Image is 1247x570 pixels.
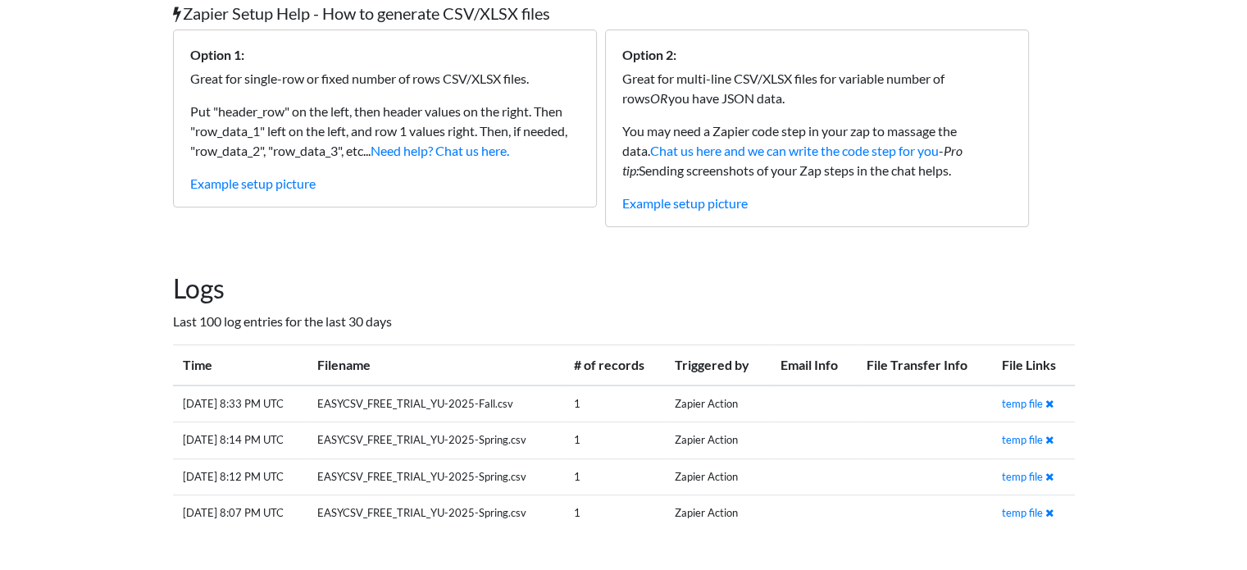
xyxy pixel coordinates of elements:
[173,344,308,385] th: Time
[307,495,564,531] td: EASYCSV_FREE_TRIAL_YU-2025-Spring.csv
[173,273,1075,304] h2: Logs
[173,495,308,531] td: [DATE] 8:07 PM UTC
[1165,488,1227,550] iframe: Drift Widget Chat Controller
[857,344,992,385] th: File Transfer Info
[173,458,308,495] td: [DATE] 8:12 PM UTC
[564,422,665,459] td: 1
[665,344,771,385] th: Triggered by
[307,385,564,422] td: EASYCSV_FREE_TRIAL_YU-2025-Fall.csv
[307,422,564,459] td: EASYCSV_FREE_TRIAL_YU-2025-Spring.csv
[1002,506,1043,519] a: temp file
[190,47,580,62] h6: Option 1:
[622,121,1012,180] p: You may need a Zapier code step in your zap to massage the data. - Sending screenshots of your Za...
[665,422,771,459] td: Zapier Action
[992,344,1075,385] th: File Links
[1002,433,1043,446] a: temp file
[622,69,1012,108] p: Great for multi-line CSV/XLSX files for variable number of rows you have JSON data.
[665,458,771,495] td: Zapier Action
[665,495,771,531] td: Zapier Action
[307,344,564,385] th: Filename
[665,385,771,422] td: Zapier Action
[650,143,939,158] a: Chat us here and we can write the code step for you
[190,69,580,89] p: Great for single-row or fixed number of rows CSV/XLSX files.
[771,344,857,385] th: Email Info
[564,385,665,422] td: 1
[650,90,668,106] i: OR
[190,102,580,161] p: Put "header_row" on the left, then header values on the right. Then "row_data_1" left on the left...
[173,3,1075,23] h5: Zapier Setup Help - How to generate CSV/XLSX files
[371,143,509,158] a: Need help? Chat us here.
[622,47,1012,62] h6: Option 2:
[564,344,665,385] th: # of records
[173,312,1075,331] p: Last 100 log entries for the last 30 days
[1002,397,1043,410] a: temp file
[307,458,564,495] td: EASYCSV_FREE_TRIAL_YU-2025-Spring.csv
[173,385,308,422] td: [DATE] 8:33 PM UTC
[564,458,665,495] td: 1
[173,422,308,459] td: [DATE] 8:14 PM UTC
[564,495,665,531] td: 1
[622,195,748,211] a: Example setup picture
[190,176,316,191] a: Example setup picture
[1002,470,1043,483] a: temp file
